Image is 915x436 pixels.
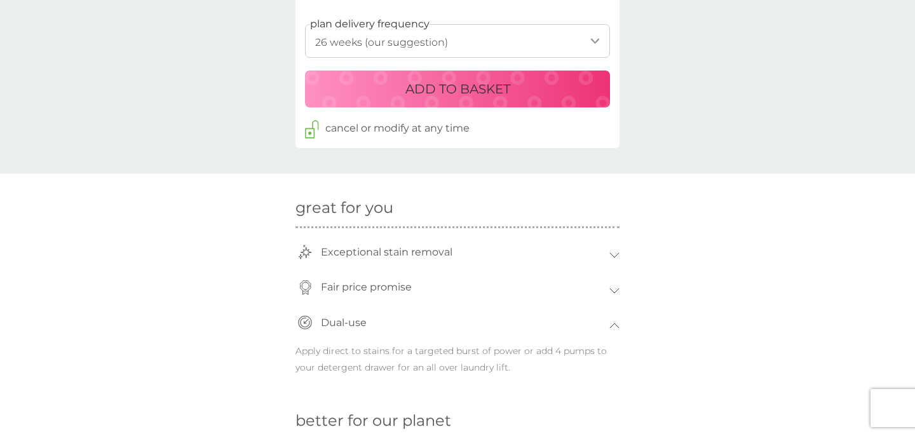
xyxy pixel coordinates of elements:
p: cancel or modify at any time [325,120,470,137]
label: plan delivery frequency [310,16,430,32]
h2: great for you [295,199,620,217]
img: trophey-icon.svg [298,245,313,259]
p: Dual-use [315,308,373,337]
p: Fair price promise [315,273,418,302]
h2: better for our planet [295,412,620,430]
p: Exceptional stain removal [315,238,459,267]
p: Apply direct to stains for a targeted burst of power or add 4 pumps to your detergent drawer for ... [295,343,620,386]
img: coin-icon.svg [298,280,313,295]
p: ADD TO BASKET [405,79,510,99]
button: ADD TO BASKET [305,71,610,107]
img: accordion-icon_dual_use.svg [298,315,312,330]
